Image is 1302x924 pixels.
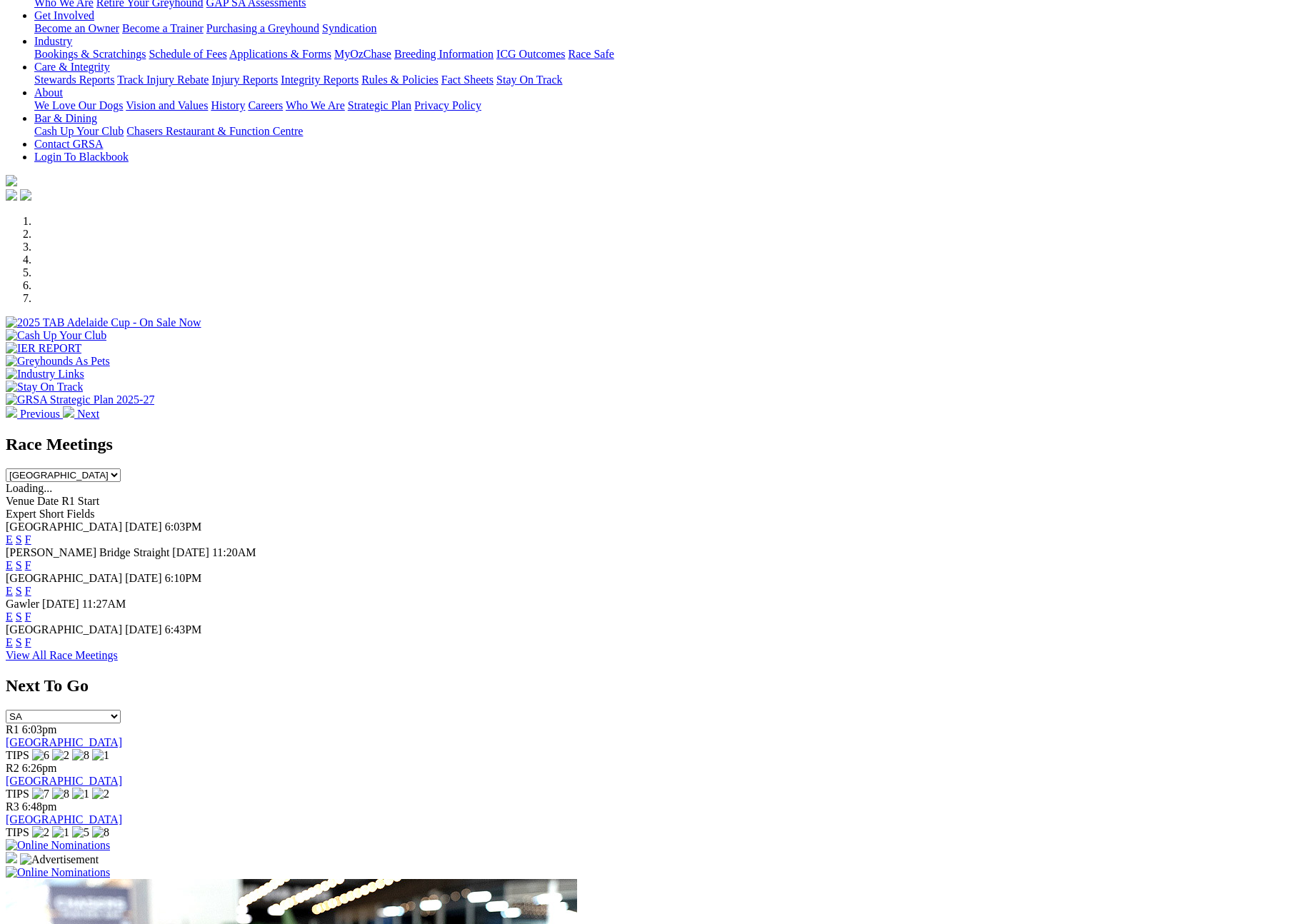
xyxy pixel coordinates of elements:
a: Contact GRSA [34,138,103,150]
a: Fact Sheets [441,74,494,86]
span: Short [39,508,64,520]
span: R1 Start [61,495,99,507]
span: [GEOGRAPHIC_DATA] [6,623,122,636]
a: Purchasing a Greyhound [206,22,319,34]
img: Industry Links [6,368,84,381]
img: facebook.svg [6,189,17,201]
img: chevron-right-pager-white.svg [63,406,74,418]
a: Bar & Dining [34,112,97,124]
span: TIPS [6,788,29,800]
a: S [16,559,22,571]
a: Applications & Forms [229,48,331,60]
img: chevron-left-pager-white.svg [6,406,17,418]
a: F [25,611,31,623]
img: 1 [52,826,69,839]
img: 2 [52,749,69,762]
span: Date [37,495,59,507]
img: Online Nominations [6,866,110,879]
a: Injury Reports [211,74,278,86]
img: Greyhounds As Pets [6,355,110,368]
img: GRSA Strategic Plan 2025-27 [6,393,154,406]
div: Bar & Dining [34,125,1296,138]
a: [GEOGRAPHIC_DATA] [6,813,122,825]
span: Gawler [6,598,39,610]
a: S [16,533,22,546]
span: TIPS [6,826,29,838]
a: Strategic Plan [348,99,411,111]
a: Next [63,408,99,420]
h2: Next To Go [6,676,1296,695]
img: 6 [32,749,49,762]
a: MyOzChase [334,48,391,60]
img: 1 [72,788,89,800]
div: Care & Integrity [34,74,1296,86]
img: 7 [32,788,49,800]
span: Venue [6,495,34,507]
span: Next [77,408,99,420]
a: Stewards Reports [34,74,114,86]
img: logo-grsa-white.png [6,175,17,186]
a: Industry [34,35,72,47]
span: R1 [6,723,19,735]
span: 6:03pm [22,723,57,735]
span: [DATE] [125,521,162,533]
h2: Race Meetings [6,435,1296,454]
img: 2 [32,826,49,839]
a: About [34,86,63,99]
span: 6:03PM [165,521,202,533]
a: E [6,585,13,597]
a: Who We Are [286,99,345,111]
a: Stay On Track [496,74,562,86]
span: 6:26pm [22,762,57,774]
a: [GEOGRAPHIC_DATA] [6,775,122,787]
a: Cash Up Your Club [34,125,124,137]
img: 5 [72,826,89,839]
img: Online Nominations [6,839,110,852]
a: Careers [248,99,283,111]
a: S [16,585,22,597]
img: Advertisement [20,853,99,866]
div: Get Involved [34,22,1296,35]
a: Breeding Information [394,48,494,60]
a: Race Safe [568,48,614,60]
a: E [6,533,13,546]
a: [GEOGRAPHIC_DATA] [6,736,122,748]
a: Privacy Policy [414,99,481,111]
a: E [6,559,13,571]
a: S [16,636,22,648]
img: 2025 TAB Adelaide Cup - On Sale Now [6,316,201,329]
a: Integrity Reports [281,74,359,86]
span: R2 [6,762,19,774]
span: [DATE] [42,598,79,610]
img: IER REPORT [6,342,81,355]
a: Become an Owner [34,22,119,34]
span: [GEOGRAPHIC_DATA] [6,572,122,584]
span: [DATE] [125,623,162,636]
span: TIPS [6,749,29,761]
span: Expert [6,508,36,520]
span: 6:10PM [165,572,202,584]
span: Fields [66,508,94,520]
div: Industry [34,48,1296,61]
img: 2 [92,788,109,800]
a: F [25,559,31,571]
a: Bookings & Scratchings [34,48,146,60]
a: Care & Integrity [34,61,110,73]
span: [DATE] [172,546,209,558]
a: Vision and Values [126,99,208,111]
a: Get Involved [34,9,94,21]
img: 15187_Greyhounds_GreysPlayCentral_Resize_SA_WebsiteBanner_300x115_2025.jpg [6,852,17,863]
a: S [16,611,22,623]
img: 1 [92,749,109,762]
span: 6:48pm [22,800,57,813]
img: Stay On Track [6,381,83,393]
span: [PERSON_NAME] Bridge Straight [6,546,169,558]
a: History [211,99,245,111]
a: Syndication [322,22,376,34]
a: Track Injury Rebate [117,74,209,86]
span: Loading... [6,482,52,494]
img: 8 [92,826,109,839]
img: 8 [72,749,89,762]
a: We Love Our Dogs [34,99,123,111]
a: Become a Trainer [122,22,204,34]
